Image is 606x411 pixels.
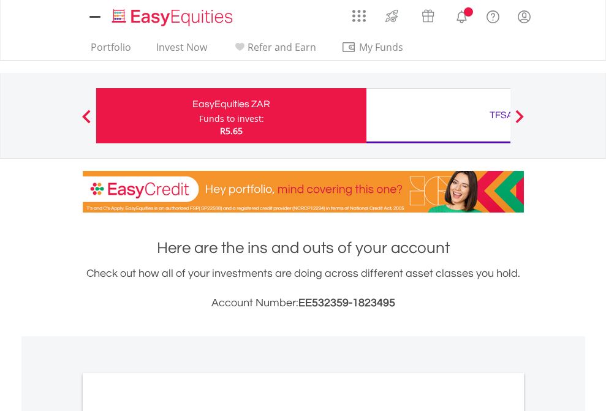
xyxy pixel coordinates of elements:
a: FAQ's and Support [477,3,509,28]
button: Next [507,116,532,128]
span: Refer and Earn [248,40,316,54]
img: vouchers-v2.svg [418,6,438,26]
img: EasyCredit Promotion Banner [83,171,524,213]
a: Invest Now [151,41,212,60]
div: Funds to invest: [199,113,264,125]
img: grid-menu-icon.svg [352,9,366,23]
a: Home page [107,3,238,28]
a: My Profile [509,3,540,30]
a: Refer and Earn [227,41,321,60]
a: AppsGrid [344,3,374,23]
button: Previous [74,116,99,128]
div: EasyEquities ZAR [104,96,359,113]
span: My Funds [341,39,422,55]
div: Check out how all of your investments are doing across different asset classes you hold. [83,265,524,312]
a: Vouchers [410,3,446,26]
a: Portfolio [86,41,136,60]
span: EE532359-1823495 [298,297,395,309]
span: R5.65 [220,125,243,137]
img: EasyEquities_Logo.png [110,7,238,28]
a: Notifications [446,3,477,28]
h1: Here are the ins and outs of your account [83,237,524,259]
h3: Account Number: [83,295,524,312]
img: thrive-v2.svg [382,6,402,26]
